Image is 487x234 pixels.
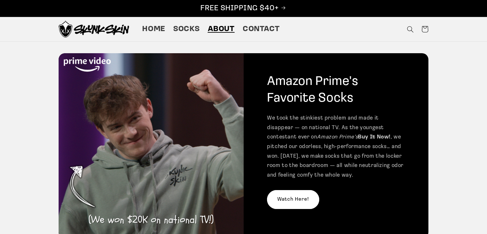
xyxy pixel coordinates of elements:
span: About [208,24,235,34]
span: Home [142,24,165,34]
a: Socks [169,20,204,38]
a: Watch Here! [267,190,319,209]
p: FREE SHIPPING $40+ [7,4,480,13]
strong: Buy It Now! [358,134,391,140]
a: Home [138,20,169,38]
p: We took the stinkiest problem and made it disappear — on national TV. As the youngest contestant ... [267,113,405,180]
h2: Amazon Prime's Favorite Socks [267,73,405,107]
span: Contact [243,24,280,34]
summary: Search [403,22,418,37]
a: Contact [239,20,284,38]
em: Amazon Prime’s [317,134,358,140]
span: Socks [173,24,199,34]
a: About [204,20,239,38]
img: Skunk Skin Anti-Odor Socks. [59,21,129,38]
